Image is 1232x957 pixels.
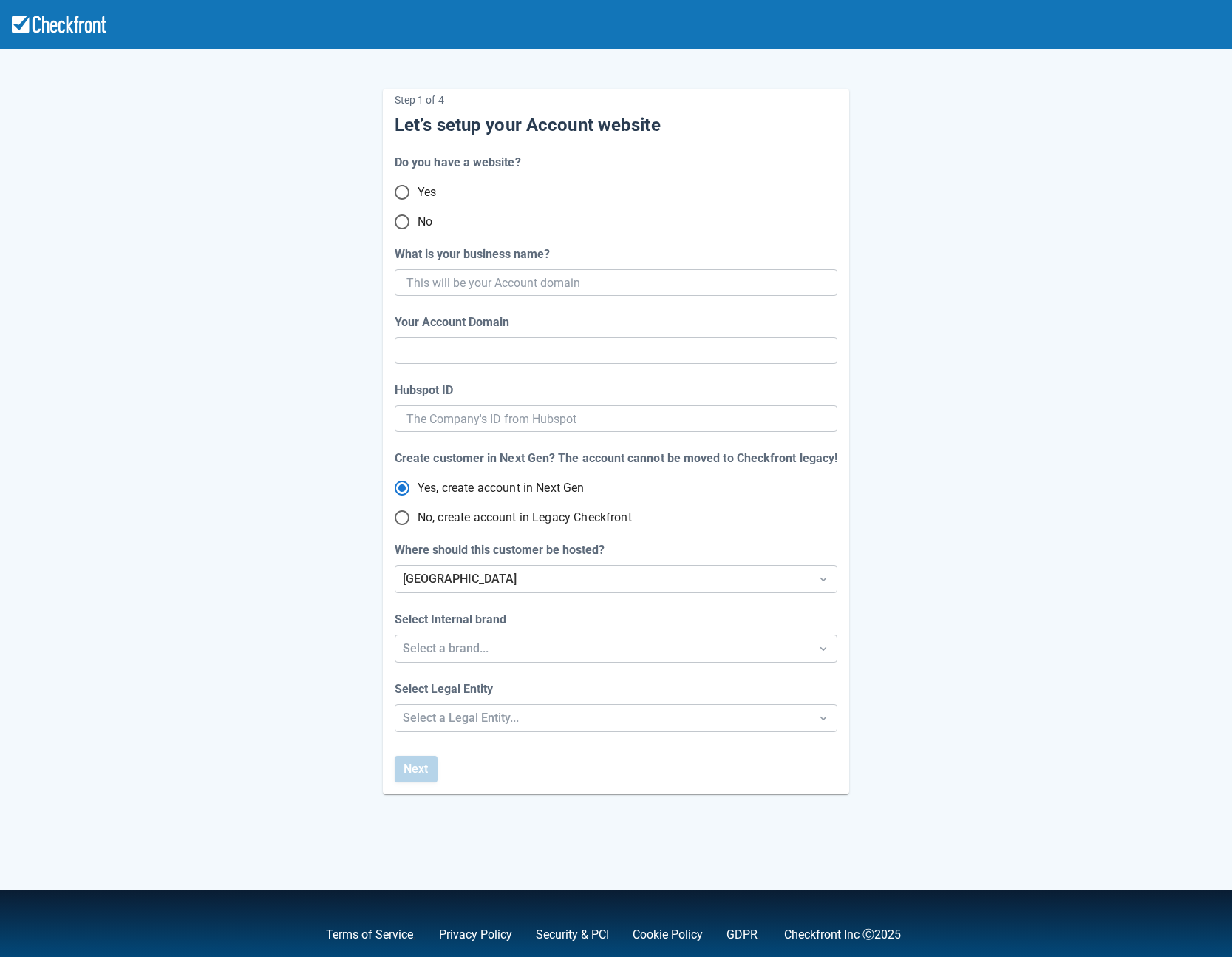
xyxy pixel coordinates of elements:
[395,680,499,698] label: Select Legal Entity
[536,927,609,941] a: Security & PCI
[403,709,803,727] div: Select a Legal Entity...
[418,479,585,497] span: Yes, create account in Next Gen
[395,541,610,559] label: Where should this customer be hosted?
[703,926,760,944] div: .
[726,927,758,941] a: GDPR
[395,611,512,629] label: Select Internal brand
[395,246,556,263] label: What is your business name?
[816,641,831,656] span: Dropdown icon
[395,382,459,399] label: Hubspot ID
[403,640,803,657] div: Select a brand...
[418,509,632,527] span: No, create account in Legacy Checkfront
[395,114,837,136] h5: Let’s setup your Account website
[784,927,901,941] a: Checkfront Inc Ⓒ2025
[1018,797,1232,957] iframe: Chat Widget
[816,711,831,726] span: Dropdown icon
[816,572,831,586] span: Dropdown icon
[418,183,436,201] span: Yes
[406,405,826,432] input: The Company's ID from Hubspot
[395,154,521,172] div: Do you have a website?
[403,570,803,588] div: [GEOGRAPHIC_DATA]
[302,926,415,944] div: ,
[418,213,432,231] span: No
[406,269,823,296] input: This will be your Account domain
[633,927,703,941] a: Cookie Policy
[326,927,413,941] a: Terms of Service
[395,314,515,331] label: Your Account Domain
[439,927,512,941] a: Privacy Policy
[395,89,837,111] p: Step 1 of 4
[395,450,837,467] div: Create customer in Next Gen? The account cannot be moved to Checkfront legacy!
